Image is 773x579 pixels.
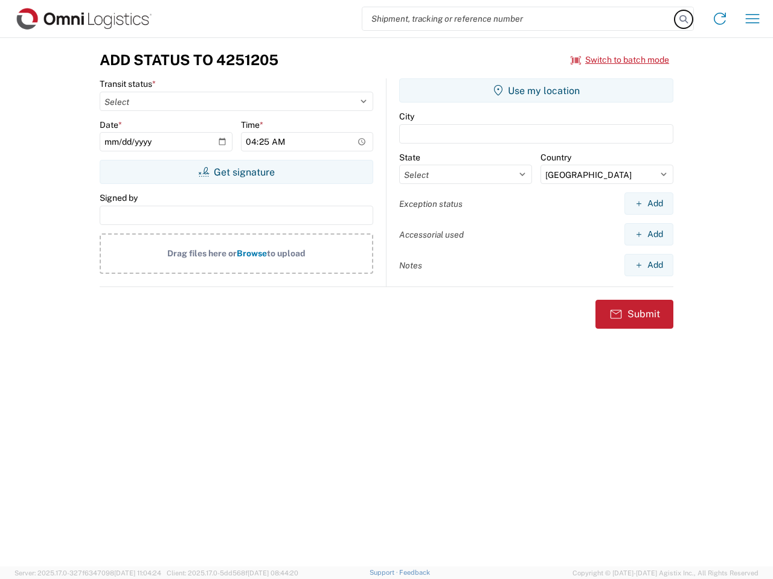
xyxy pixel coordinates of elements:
span: Server: 2025.17.0-327f6347098 [14,569,161,577]
input: Shipment, tracking or reference number [362,7,675,30]
h3: Add Status to 4251205 [100,51,278,69]
a: Feedback [399,569,430,576]
label: Time [241,119,263,130]
label: Accessorial used [399,229,464,240]
label: Date [100,119,122,130]
label: Signed by [100,192,138,203]
button: Submit [595,300,673,329]
span: Copyright © [DATE]-[DATE] Agistix Inc., All Rights Reserved [573,568,759,578]
button: Get signature [100,160,373,184]
button: Add [624,223,673,245]
span: Client: 2025.17.0-5dd568f [167,569,298,577]
button: Use my location [399,78,673,103]
label: State [399,152,420,163]
button: Add [624,192,673,215]
button: Switch to batch mode [571,50,669,70]
span: Drag files here or [167,248,237,258]
a: Support [370,569,400,576]
span: Browse [237,248,267,258]
label: Country [540,152,571,163]
label: Exception status [399,198,463,209]
span: [DATE] 11:04:24 [114,569,161,577]
label: City [399,111,414,122]
button: Add [624,254,673,276]
label: Notes [399,260,422,271]
span: [DATE] 08:44:20 [248,569,298,577]
label: Transit status [100,78,156,89]
span: to upload [267,248,306,258]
